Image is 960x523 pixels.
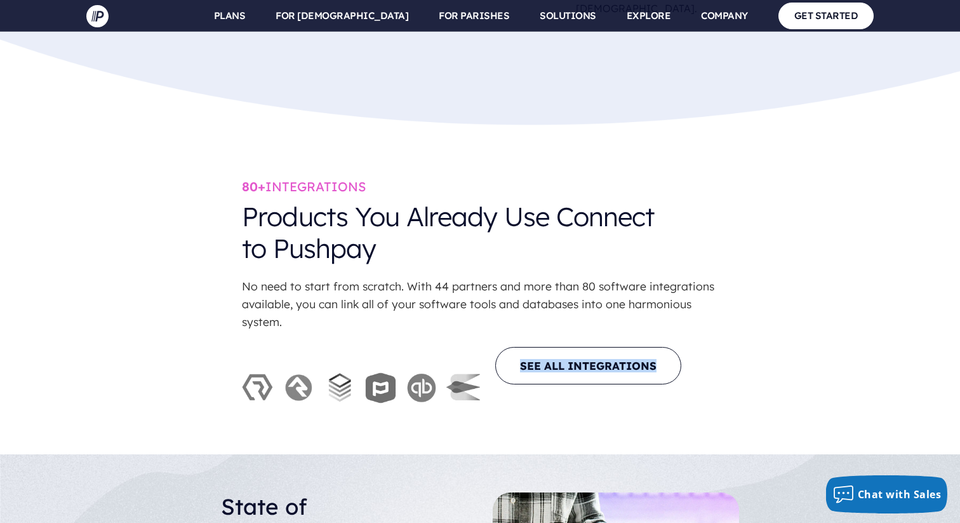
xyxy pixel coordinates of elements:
p: No need to start from scratch. With 44 partners and more than 80 software integrations available,... [242,271,718,337]
span: Chat with Sales [858,487,942,501]
b: 80+ [242,179,265,194]
a: SEE ALL INTEGRATIONS [495,347,681,384]
button: Chat with Sales [826,475,948,513]
picture: soct [493,495,739,508]
a: GET STARTED [778,3,874,29]
p: Products You Already Use Connect to Pushpay [242,194,655,271]
img: logos-integrations.png [242,372,480,404]
h2: INTEGRATIONS [242,179,718,194]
